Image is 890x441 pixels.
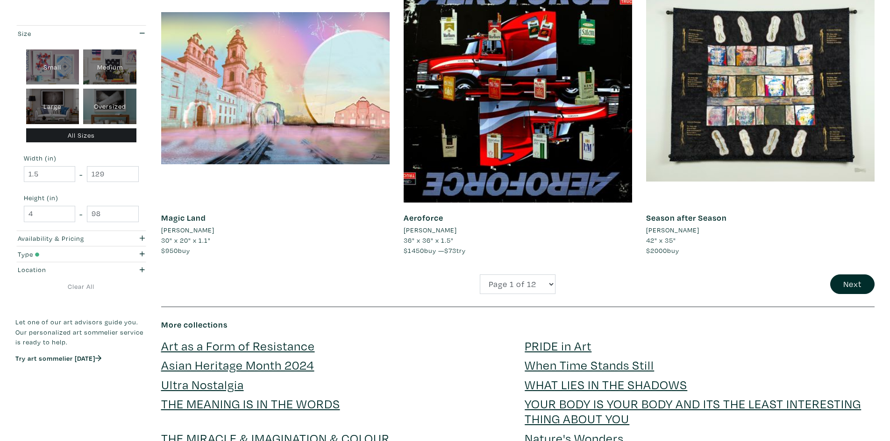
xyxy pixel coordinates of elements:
div: Medium [83,49,136,85]
a: [PERSON_NAME] [161,225,390,235]
a: Magic Land [161,212,206,223]
a: [PERSON_NAME] [404,225,632,235]
button: Availability & Pricing [15,231,147,246]
div: Small [26,49,79,85]
span: $1450 [404,246,424,255]
small: Width (in) [24,155,139,161]
button: Size [15,26,147,41]
button: Location [15,262,147,278]
button: Next [830,274,875,294]
span: 36" x 36" x 1.5" [404,236,454,245]
a: Try art sommelier [DATE] [15,354,101,363]
span: 30" x 20" x 1.1" [161,236,211,245]
a: Season after Season [646,212,727,223]
a: Asian Heritage Month 2024 [161,357,314,373]
div: Size [18,28,110,39]
a: Ultra Nostalgia [161,376,244,392]
span: buy [161,246,190,255]
span: buy — try [404,246,466,255]
a: PRIDE in Art [525,337,591,354]
a: YOUR BODY IS YOUR BODY AND ITS THE LEAST INTERESTING THING ABOUT YOU [525,395,861,427]
div: Oversized [83,89,136,124]
span: 42" x 35" [646,236,676,245]
span: buy [646,246,679,255]
p: Let one of our art advisors guide you. Our personalized art sommelier service is ready to help. [15,317,147,347]
span: $73 [444,246,456,255]
span: $2000 [646,246,667,255]
li: [PERSON_NAME] [161,225,214,235]
h6: More collections [161,320,875,330]
li: [PERSON_NAME] [404,225,457,235]
small: Height (in) [24,195,139,201]
span: - [79,208,83,220]
span: $950 [161,246,178,255]
a: When Time Stands Still [525,357,654,373]
a: Art as a Form of Resistance [161,337,315,354]
button: Type [15,246,147,262]
div: All Sizes [26,128,137,143]
div: Location [18,265,110,275]
a: THE MEANING IS IN THE WORDS [161,395,340,412]
a: WHAT LIES IN THE SHADOWS [525,376,687,392]
li: [PERSON_NAME] [646,225,699,235]
div: Type [18,249,110,259]
a: [PERSON_NAME] [646,225,875,235]
span: - [79,168,83,181]
div: Large [26,89,79,124]
div: Availability & Pricing [18,233,110,244]
a: Aeroforce [404,212,443,223]
iframe: Customer reviews powered by Trustpilot [15,372,147,392]
a: Clear All [15,281,147,292]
